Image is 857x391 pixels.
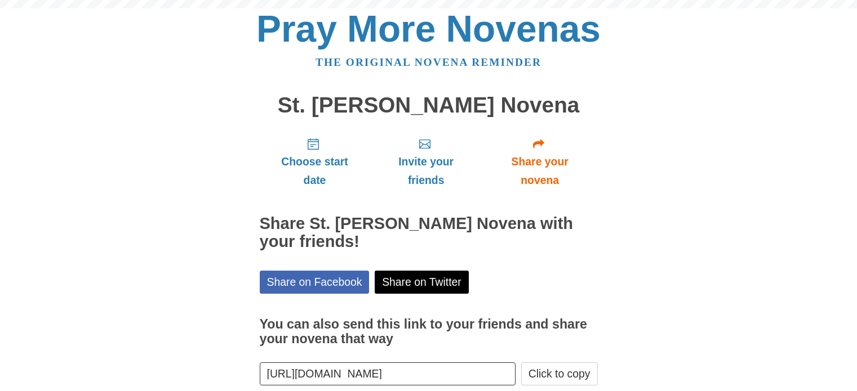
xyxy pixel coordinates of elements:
a: Choose start date [260,128,370,195]
span: Share your novena [494,152,587,190]
a: Share on Twitter [375,271,469,294]
a: Pray More Novenas [256,8,601,50]
a: The original novena reminder [316,56,541,68]
span: Invite your friends [381,152,470,190]
a: Invite your friends [370,128,482,195]
h3: You can also send this link to your friends and share your novena that way [260,317,598,346]
h1: St. [PERSON_NAME] Novena [260,93,598,118]
span: Choose start date [271,152,359,190]
a: Share your novena [482,128,598,195]
a: Share on Facebook [260,271,370,294]
h2: Share St. [PERSON_NAME] Novena with your friends! [260,215,598,251]
button: Click to copy [521,362,598,385]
